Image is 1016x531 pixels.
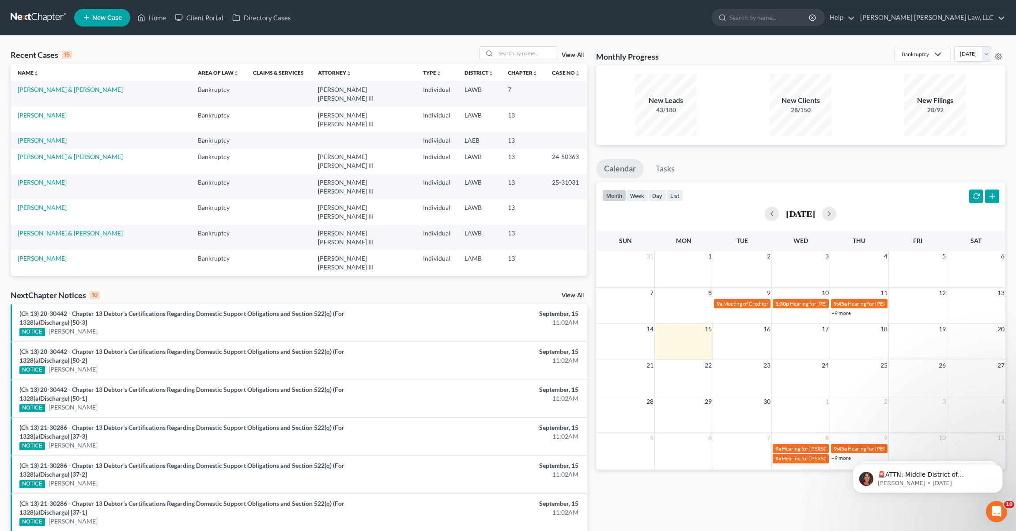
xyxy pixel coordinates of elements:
[839,445,1016,507] iframe: Intercom notifications message
[737,237,748,244] span: Tue
[18,153,123,160] a: [PERSON_NAME] & [PERSON_NAME]
[938,432,947,443] span: 10
[398,470,578,479] div: 11:02AM
[649,432,654,443] span: 5
[997,360,1005,371] span: 27
[766,288,771,298] span: 9
[19,518,45,526] div: NOTICE
[398,347,578,356] div: September, 15
[729,9,810,26] input: Search by name...
[763,396,771,407] span: 30
[1000,251,1005,262] span: 6
[1004,501,1014,508] span: 10
[1000,396,1005,407] span: 4
[191,81,246,106] td: Bankruptcy
[646,324,654,334] span: 14
[770,95,831,106] div: New Clients
[457,81,501,106] td: LAWB
[191,250,246,275] td: Bankruptcy
[649,288,654,298] span: 7
[707,432,713,443] span: 6
[49,517,98,526] a: [PERSON_NAME]
[318,69,351,76] a: Attorneyunfold_more
[997,432,1005,443] span: 11
[398,309,578,318] div: September, 15
[501,81,545,106] td: 7
[398,499,578,508] div: September, 15
[423,69,442,76] a: Typeunfold_more
[941,251,947,262] span: 5
[853,237,865,244] span: Thu
[191,107,246,132] td: Bankruptcy
[562,52,584,58] a: View All
[457,276,501,301] td: LAMB
[19,366,45,374] div: NOTICE
[19,328,45,336] div: NOTICE
[575,71,580,76] i: unfold_more
[18,69,39,76] a: Nameunfold_more
[704,396,713,407] span: 29
[416,107,457,132] td: Individual
[501,199,545,224] td: 13
[626,190,648,201] button: week
[635,95,697,106] div: New Leads
[763,324,771,334] span: 16
[501,149,545,174] td: 13
[416,149,457,174] td: Individual
[880,324,888,334] span: 18
[170,10,228,26] a: Client Portal
[821,360,830,371] span: 24
[666,190,683,201] button: list
[191,225,246,250] td: Bankruptcy
[766,432,771,443] span: 7
[457,174,501,199] td: LAWB
[311,225,416,250] td: [PERSON_NAME] [PERSON_NAME] III
[398,318,578,327] div: 11:02AM
[904,95,966,106] div: New Filings
[648,190,666,201] button: day
[49,365,98,374] a: [PERSON_NAME]
[465,69,494,76] a: Districtunfold_more
[904,106,966,114] div: 28/92
[457,225,501,250] td: LAWB
[416,250,457,275] td: Individual
[18,204,67,211] a: [PERSON_NAME]
[793,237,808,244] span: Wed
[831,310,851,316] a: +9 more
[501,276,545,301] td: 13
[704,360,713,371] span: 22
[938,324,947,334] span: 19
[49,403,98,412] a: [PERSON_NAME]
[19,442,45,450] div: NOTICE
[883,251,888,262] span: 4
[552,69,580,76] a: Case Nounfold_more
[496,47,558,60] input: Search by name...
[501,174,545,199] td: 13
[398,508,578,517] div: 11:02AM
[311,199,416,224] td: [PERSON_NAME] [PERSON_NAME] III
[18,137,67,144] a: [PERSON_NAME]
[831,455,851,461] a: +9 more
[763,360,771,371] span: 23
[545,174,587,199] td: 25-31031
[416,199,457,224] td: Individual
[997,288,1005,298] span: 13
[191,132,246,148] td: Bankruptcy
[457,250,501,275] td: LAMB
[766,251,771,262] span: 2
[19,404,45,412] div: NOTICE
[790,300,859,307] span: Hearing for [PERSON_NAME]
[856,10,1005,26] a: [PERSON_NAME] [PERSON_NAME] Law, LLC
[880,360,888,371] span: 25
[11,290,100,300] div: NextChapter Notices
[508,69,538,76] a: Chapterunfold_more
[18,86,123,93] a: [PERSON_NAME] & [PERSON_NAME]
[457,199,501,224] td: LAWB
[398,356,578,365] div: 11:02AM
[941,396,947,407] span: 3
[416,81,457,106] td: Individual
[880,288,888,298] span: 11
